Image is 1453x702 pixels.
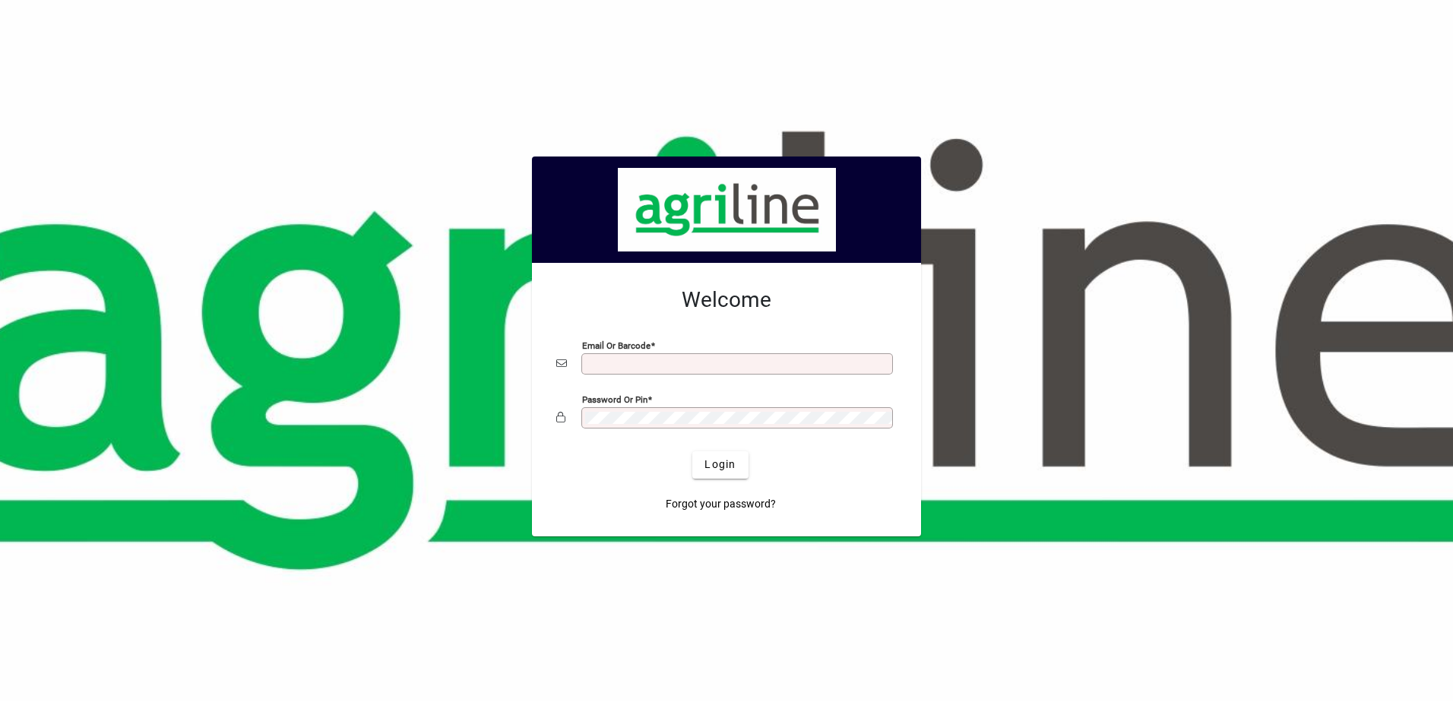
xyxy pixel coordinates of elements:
[692,451,748,479] button: Login
[666,496,776,512] span: Forgot your password?
[582,340,651,350] mat-label: Email or Barcode
[582,394,647,404] mat-label: Password or Pin
[660,491,782,518] a: Forgot your password?
[704,457,736,473] span: Login
[556,287,897,313] h2: Welcome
